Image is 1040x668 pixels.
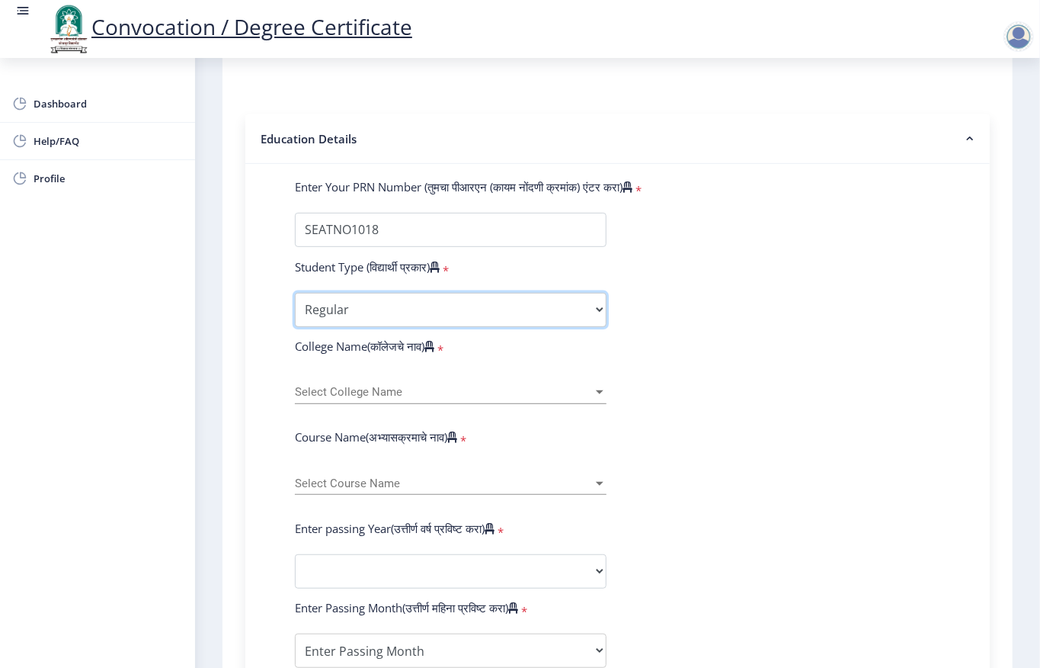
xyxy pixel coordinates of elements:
[295,339,434,354] label: College Name(कॉलेजचे नाव)
[34,132,183,150] span: Help/FAQ
[295,477,593,490] span: Select Course Name
[295,213,606,247] input: PRN Number
[34,95,183,113] span: Dashboard
[46,12,412,41] a: Convocation / Degree Certificate
[46,3,91,55] img: logo
[295,521,494,536] label: Enter passing Year(उत्तीर्ण वर्ष प्रविष्ट करा)
[295,259,440,275] label: Student Type (विद्यार्थी प्रकार)
[295,386,593,399] span: Select College Name
[295,179,632,194] label: Enter Your PRN Number (तुमचा पीआरएन (कायम नोंदणी क्रमांक) एंटर करा)
[295,429,457,445] label: Course Name(अभ्यासक्रमाचे नाव)
[295,600,518,615] label: Enter Passing Month(उत्तीर्ण महिना प्रविष्ट करा)
[245,114,990,164] nb-accordion-item-header: Education Details
[34,169,183,188] span: Profile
